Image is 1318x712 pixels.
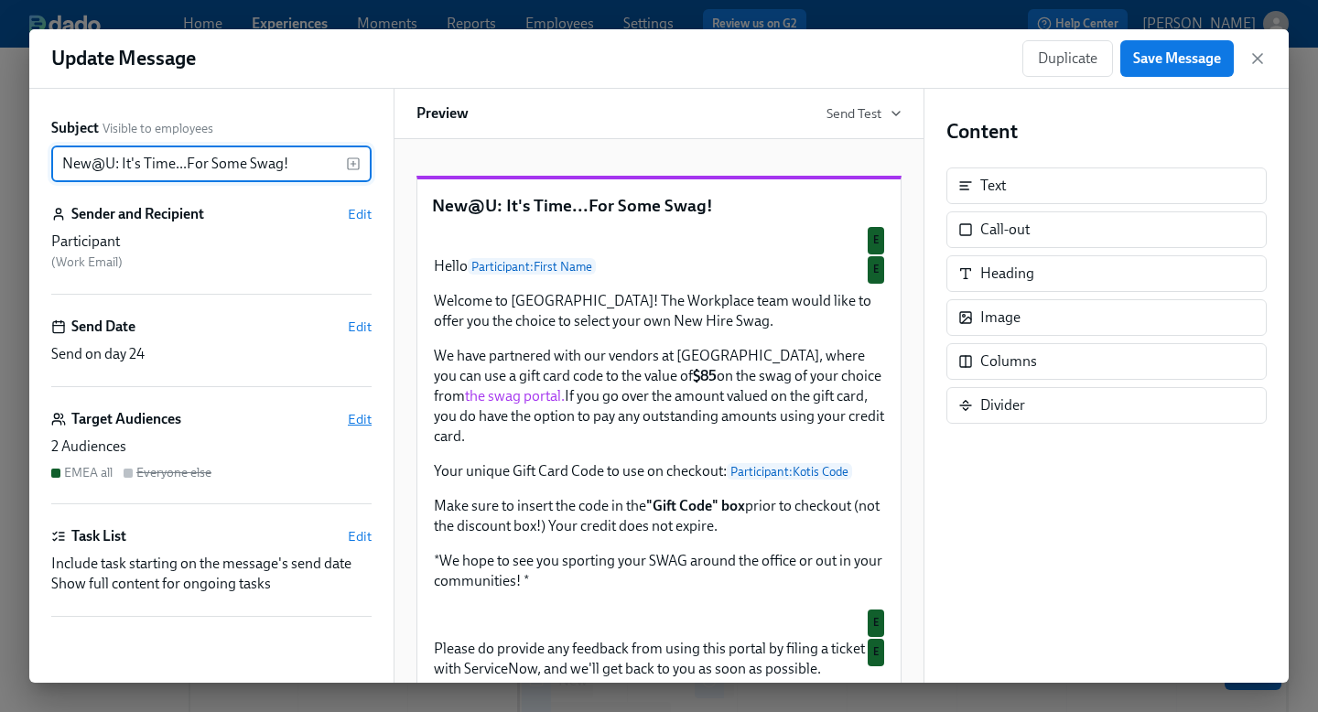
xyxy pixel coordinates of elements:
div: Everyone else [136,464,211,481]
div: Divider [980,395,1025,415]
span: ( Work Email ) [51,254,123,270]
div: Used by EMEA all audience [868,639,884,666]
h4: Content [946,118,1267,146]
div: Send on day 24 [51,344,372,364]
div: Divider [946,387,1267,424]
button: Send Test [826,104,902,123]
div: Text [946,167,1267,204]
div: Call-out [980,220,1030,240]
div: E [432,225,886,240]
p: New@U: It's Time...For Some Swag! [432,194,886,218]
button: Edit [348,318,372,336]
span: Duplicate [1038,49,1097,68]
div: Image [946,299,1267,336]
div: E [432,608,886,622]
h1: Update Message [51,45,196,72]
h6: Task List [71,526,126,546]
div: Heading [946,255,1267,292]
div: Show full content for ongoing tasks [51,574,372,594]
span: Visible to employees [103,120,213,137]
button: Save Message [1120,40,1234,77]
div: EMEA all [64,464,113,481]
div: Used by EMEA all audience [868,256,884,284]
div: Used by EMEA all audience [868,227,884,254]
label: Subject [51,118,99,138]
h6: Preview [416,103,469,124]
h6: Target Audiences [71,409,181,429]
span: Save Message [1133,49,1221,68]
div: Task ListEditInclude task starting on the message's send dateShow full content for ongoing tasks [51,526,372,617]
div: HelloParticipant:First Name Welcome to [GEOGRAPHIC_DATA]! The Workplace team would like to offer ... [432,254,886,593]
button: Edit [348,410,372,428]
h6: Send Date [71,317,135,337]
div: Include task starting on the message's send date [51,554,372,574]
div: Send DateEditSend on day 24 [51,317,372,387]
h6: Sender and Recipient [71,204,204,224]
div: Heading [980,264,1034,284]
button: Edit [348,527,372,545]
div: Call-out [946,211,1267,248]
div: Target AudiencesEdit2 AudiencesEMEA allEveryone else [51,409,372,504]
div: Participant [51,232,372,252]
button: Edit [348,205,372,223]
svg: Insert text variable [346,156,361,171]
div: Used by EMEA all audience [868,610,884,637]
div: 2 Audiences [51,437,372,457]
div: Text [980,176,1006,196]
div: Image [980,307,1021,328]
div: Columns [980,351,1037,372]
button: Duplicate [1022,40,1113,77]
div: Sender and RecipientEditParticipant (Work Email) [51,204,372,295]
div: Columns [946,343,1267,380]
